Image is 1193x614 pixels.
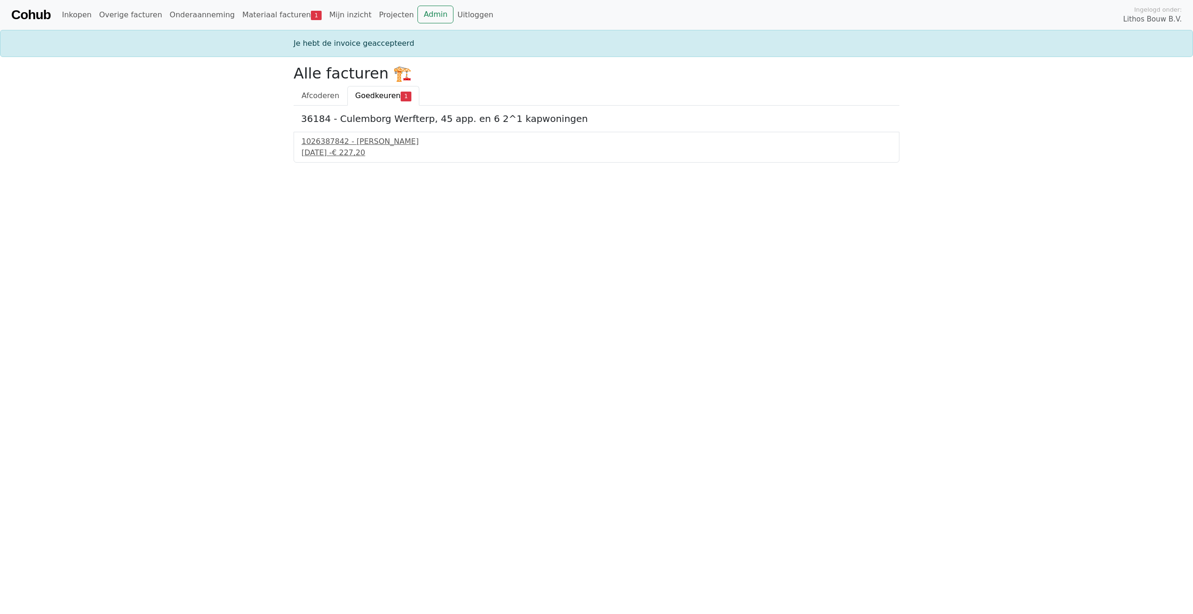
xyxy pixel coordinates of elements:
[58,6,95,24] a: Inkopen
[1134,5,1182,14] span: Ingelogd onder:
[453,6,497,24] a: Uitloggen
[288,38,905,49] div: Je hebt de invoice geaccepteerd
[375,6,418,24] a: Projecten
[401,92,411,101] span: 1
[1123,14,1182,25] span: Lithos Bouw B.V.
[294,64,899,82] h2: Alle facturen 🏗️
[355,91,401,100] span: Goedkeuren
[302,136,891,147] div: 1026387842 - [PERSON_NAME]
[302,136,891,158] a: 1026387842 - [PERSON_NAME][DATE] -€ 227,20
[95,6,166,24] a: Overige facturen
[311,11,322,20] span: 1
[332,148,365,157] span: € 227,20
[294,86,347,106] a: Afcoderen
[302,91,339,100] span: Afcoderen
[238,6,325,24] a: Materiaal facturen1
[11,4,50,26] a: Cohub
[166,6,238,24] a: Onderaanneming
[417,6,453,23] a: Admin
[347,86,419,106] a: Goedkeuren1
[301,113,892,124] h5: 36184 - Culemborg Werfterp, 45 app. en 6 2^1 kapwoningen
[325,6,375,24] a: Mijn inzicht
[302,147,891,158] div: [DATE] -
